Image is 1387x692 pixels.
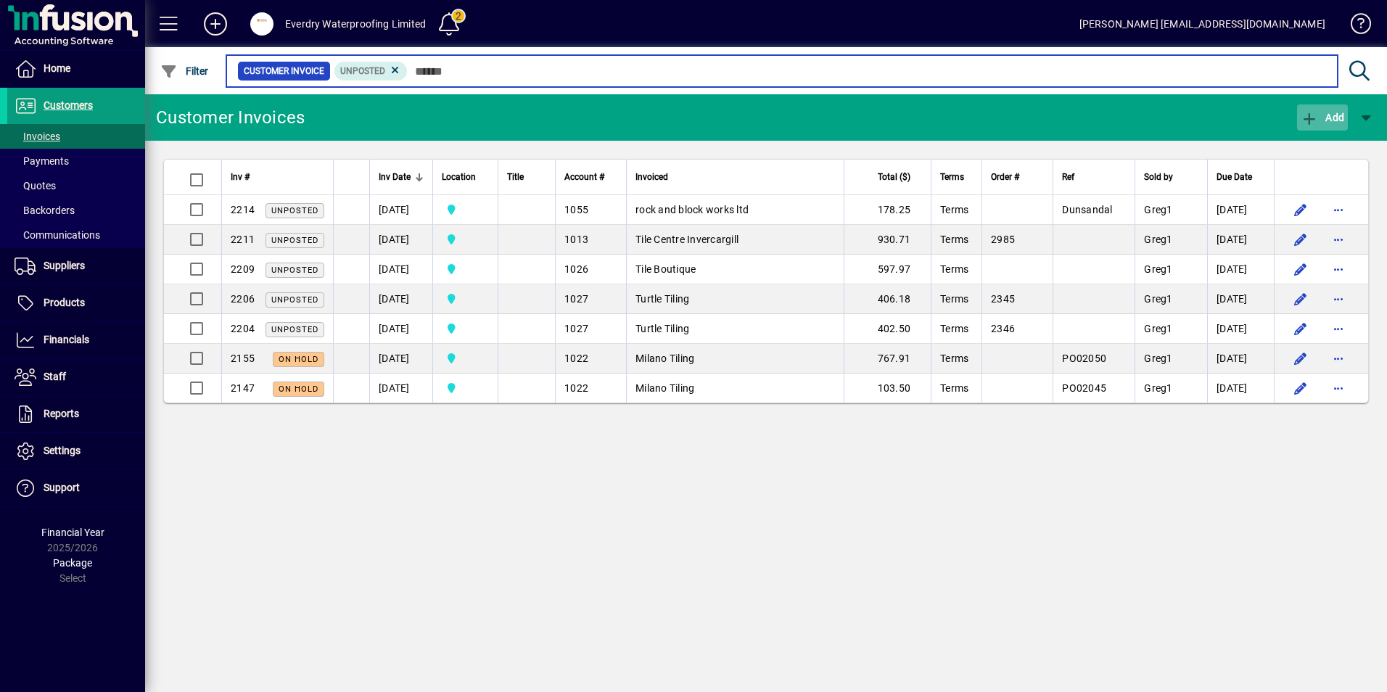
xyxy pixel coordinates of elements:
[271,236,318,245] span: Unposted
[369,195,432,225] td: [DATE]
[1144,204,1172,215] span: Greg1
[844,344,931,374] td: 767.91
[1062,382,1106,394] span: PO02045
[271,265,318,275] span: Unposted
[564,234,588,245] span: 1013
[1207,344,1274,374] td: [DATE]
[7,198,145,223] a: Backorders
[442,231,489,247] span: Central
[442,261,489,277] span: Central
[1144,293,1172,305] span: Greg1
[940,353,968,364] span: Terms
[379,169,424,185] div: Inv Date
[340,66,385,76] span: Unposted
[844,314,931,344] td: 402.50
[157,58,213,84] button: Filter
[1207,195,1274,225] td: [DATE]
[231,382,255,394] span: 2147
[1327,228,1350,251] button: More options
[1289,258,1312,281] button: Edit
[635,169,835,185] div: Invoiced
[635,353,694,364] span: Milano Tiling
[334,62,408,81] mat-chip: Customer Invoice Status: Unposted
[1144,169,1198,185] div: Sold by
[7,396,145,432] a: Reports
[844,195,931,225] td: 178.25
[991,169,1044,185] div: Order #
[369,344,432,374] td: [DATE]
[442,169,489,185] div: Location
[53,557,92,569] span: Package
[635,204,749,215] span: rock and block works ltd
[231,323,255,334] span: 2204
[44,408,79,419] span: Reports
[507,169,524,185] span: Title
[1327,317,1350,340] button: More options
[160,65,209,77] span: Filter
[239,11,285,37] button: Profile
[44,297,85,308] span: Products
[1207,225,1274,255] td: [DATE]
[7,223,145,247] a: Communications
[15,155,69,167] span: Payments
[44,334,89,345] span: Financials
[940,293,968,305] span: Terms
[564,263,588,275] span: 1026
[7,149,145,173] a: Payments
[7,359,145,395] a: Staff
[940,234,968,245] span: Terms
[231,204,255,215] span: 2214
[1079,12,1325,36] div: [PERSON_NAME] [EMAIL_ADDRESS][DOMAIN_NAME]
[564,382,588,394] span: 1022
[442,202,489,218] span: Central
[564,204,588,215] span: 1055
[271,325,318,334] span: Unposted
[44,62,70,74] span: Home
[1327,376,1350,400] button: More options
[1217,169,1252,185] span: Due Date
[940,263,968,275] span: Terms
[940,323,968,334] span: Terms
[231,234,255,245] span: 2211
[379,169,411,185] span: Inv Date
[442,169,476,185] span: Location
[1062,353,1106,364] span: PO02050
[1327,198,1350,221] button: More options
[1144,263,1172,275] span: Greg1
[15,205,75,216] span: Backorders
[271,206,318,215] span: Unposted
[564,323,588,334] span: 1027
[844,374,931,403] td: 103.50
[991,323,1015,334] span: 2346
[41,527,104,538] span: Financial Year
[15,229,100,241] span: Communications
[369,314,432,344] td: [DATE]
[369,255,432,284] td: [DATE]
[1327,258,1350,281] button: More options
[940,382,968,394] span: Terms
[635,234,738,245] span: Tile Centre Invercargill
[231,169,324,185] div: Inv #
[442,380,489,396] span: Central
[231,353,255,364] span: 2155
[7,248,145,284] a: Suppliers
[844,284,931,314] td: 406.18
[7,51,145,87] a: Home
[44,260,85,271] span: Suppliers
[15,180,56,191] span: Quotes
[1289,347,1312,370] button: Edit
[1327,347,1350,370] button: More options
[564,353,588,364] span: 1022
[369,225,432,255] td: [DATE]
[231,293,255,305] span: 2206
[15,131,60,142] span: Invoices
[1207,314,1274,344] td: [DATE]
[7,285,145,321] a: Products
[7,470,145,506] a: Support
[853,169,923,185] div: Total ($)
[1289,317,1312,340] button: Edit
[1301,112,1344,123] span: Add
[442,350,489,366] span: Central
[231,263,255,275] span: 2209
[279,355,318,364] span: On hold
